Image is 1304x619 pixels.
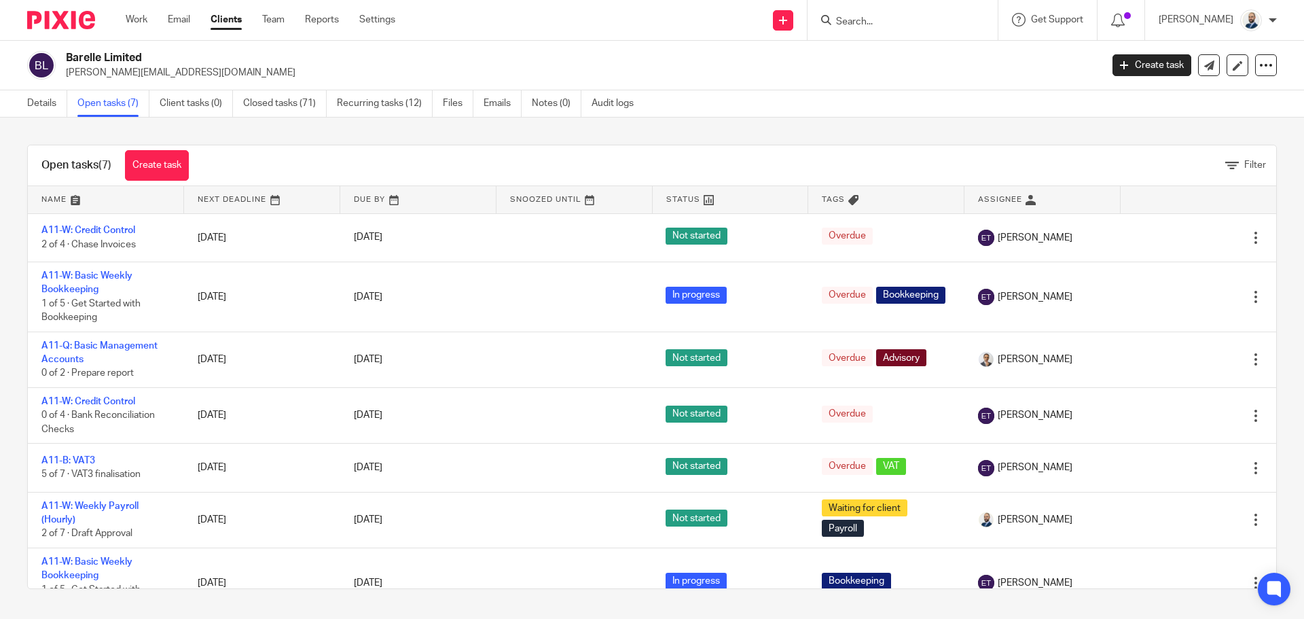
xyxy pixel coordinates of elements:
[443,90,473,117] a: Files
[243,90,327,117] a: Closed tasks (71)
[41,299,141,323] span: 1 of 5 · Get Started with Bookkeeping
[978,512,994,528] img: Mark%20LI%20profiler.png
[168,13,190,26] a: Email
[160,90,233,117] a: Client tasks (0)
[532,90,581,117] a: Notes (0)
[41,501,139,525] a: A11-W: Weekly Payroll (Hourly)
[41,397,135,406] a: A11-W: Credit Control
[98,160,111,171] span: (7)
[666,573,727,590] span: In progress
[126,13,147,26] a: Work
[835,16,957,29] input: Search
[666,406,727,423] span: Not started
[77,90,149,117] a: Open tasks (7)
[66,66,1092,79] p: [PERSON_NAME][EMAIL_ADDRESS][DOMAIN_NAME]
[978,575,994,591] img: svg%3E
[41,456,95,465] a: A11-B: VAT3
[998,461,1072,474] span: [PERSON_NAME]
[822,520,864,537] span: Payroll
[211,13,242,26] a: Clients
[354,463,382,473] span: [DATE]
[359,13,395,26] a: Settings
[125,150,189,181] a: Create task
[822,573,891,590] span: Bookkeeping
[184,332,340,387] td: [DATE]
[354,355,382,364] span: [DATE]
[27,11,95,29] img: Pixie
[998,408,1072,422] span: [PERSON_NAME]
[41,341,158,364] a: A11-Q: Basic Management Accounts
[354,233,382,243] span: [DATE]
[978,289,994,305] img: svg%3E
[354,292,382,302] span: [DATE]
[978,408,994,424] img: svg%3E
[666,196,700,203] span: Status
[998,576,1072,590] span: [PERSON_NAME]
[666,228,727,245] span: Not started
[184,492,340,548] td: [DATE]
[592,90,644,117] a: Audit logs
[666,510,727,527] span: Not started
[337,90,433,117] a: Recurring tasks (12)
[666,349,727,366] span: Not started
[184,387,340,443] td: [DATE]
[1031,15,1083,24] span: Get Support
[666,287,727,304] span: In progress
[354,411,382,421] span: [DATE]
[262,13,285,26] a: Team
[41,240,136,249] span: 2 of 4 · Chase Invoices
[184,548,340,618] td: [DATE]
[978,460,994,476] img: svg%3E
[822,196,845,203] span: Tags
[41,470,141,480] span: 5 of 7 · VAT3 finalisation
[998,513,1072,527] span: [PERSON_NAME]
[184,213,340,262] td: [DATE]
[354,578,382,588] span: [DATE]
[41,271,132,294] a: A11-W: Basic Weekly Bookkeeping
[41,369,134,378] span: 0 of 2 · Prepare report
[184,444,340,492] td: [DATE]
[666,458,727,475] span: Not started
[184,262,340,332] td: [DATE]
[41,158,111,173] h1: Open tasks
[822,458,873,475] span: Overdue
[1244,160,1266,170] span: Filter
[484,90,522,117] a: Emails
[876,287,945,304] span: Bookkeeping
[305,13,339,26] a: Reports
[66,51,887,65] h2: Barelle Limited
[41,585,141,609] span: 1 of 5 · Get Started with Bookkeeping
[41,226,135,235] a: A11-W: Credit Control
[1112,54,1191,76] a: Create task
[822,228,873,245] span: Overdue
[822,349,873,366] span: Overdue
[510,196,581,203] span: Snoozed Until
[876,458,906,475] span: VAT
[876,349,926,366] span: Advisory
[978,351,994,368] img: Mark%20LI%20profiler%20(1).png
[822,499,907,516] span: Waiting for client
[998,353,1072,366] span: [PERSON_NAME]
[27,90,67,117] a: Details
[1159,13,1233,26] p: [PERSON_NAME]
[354,515,382,525] span: [DATE]
[41,557,132,580] a: A11-W: Basic Weekly Bookkeeping
[998,231,1072,245] span: [PERSON_NAME]
[998,290,1072,304] span: [PERSON_NAME]
[41,410,155,434] span: 0 of 4 · Bank Reconciliation Checks
[978,230,994,246] img: svg%3E
[41,529,132,539] span: 2 of 7 · Draft Approval
[1240,10,1262,31] img: Mark%20LI%20profiler.png
[822,406,873,423] span: Overdue
[27,51,56,79] img: svg%3E
[822,287,873,304] span: Overdue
